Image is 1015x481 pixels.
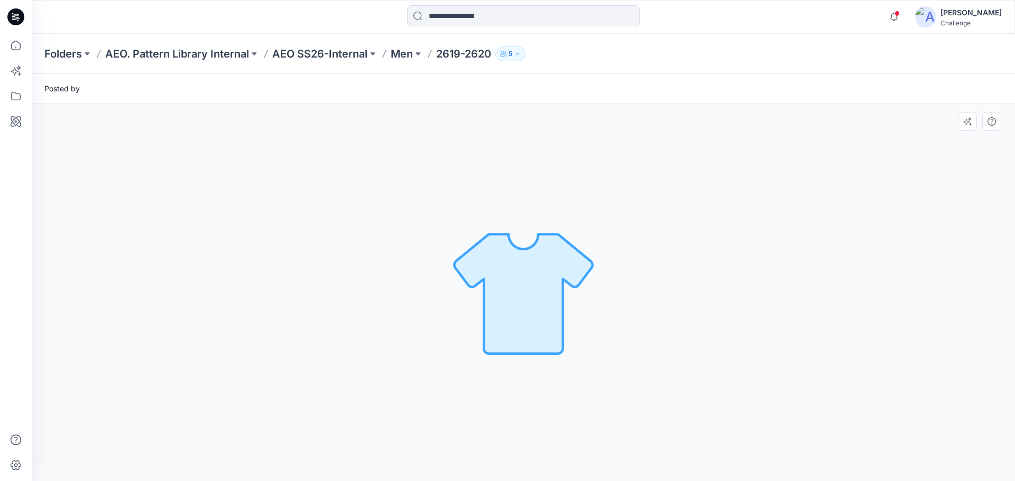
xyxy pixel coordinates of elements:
[449,219,597,366] img: No Outline
[940,19,1002,27] div: Challenge
[915,6,936,27] img: avatar
[105,46,249,61] a: AEO. Pattern Library Internal
[391,46,413,61] a: Men
[436,46,491,61] p: 2619-2620
[44,83,80,94] span: Posted by
[44,46,82,61] a: Folders
[940,6,1002,19] div: [PERSON_NAME]
[509,48,512,60] p: 5
[272,46,367,61] a: AEO SS26-Internal
[495,46,525,61] button: 5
